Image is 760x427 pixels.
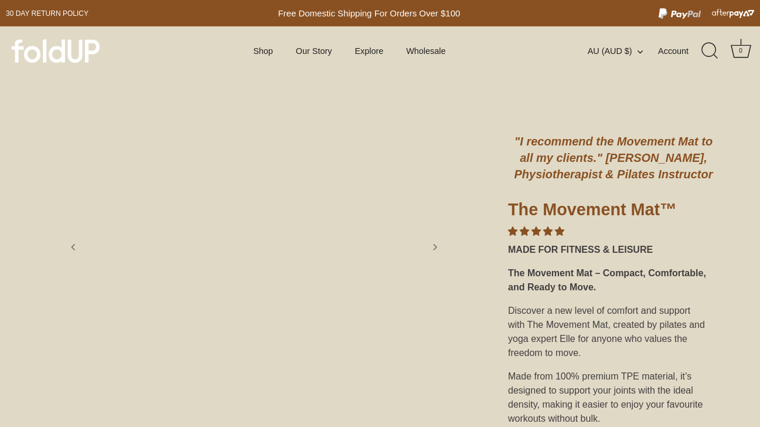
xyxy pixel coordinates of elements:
[508,299,719,365] div: Discover a new level of comfort and support with The Movement Mat, created by pilates and yoga ex...
[588,46,656,56] button: AU (AUD $)
[728,38,754,64] a: Cart
[508,226,564,236] span: 4.84 stars
[243,40,283,62] a: Shop
[6,6,88,21] a: 30 day Return policy
[396,40,456,62] a: Wholesale
[60,234,86,260] a: Previous slide
[508,199,719,225] h1: The Movement Mat™
[422,234,448,260] a: Next slide
[345,40,393,62] a: Explore
[514,135,713,181] em: "I recommend the Movement Mat to all my clients." [PERSON_NAME], Physiotherapist & Pilates Instru...
[697,38,723,64] a: Search
[286,40,342,62] a: Our Story
[735,45,747,57] div: 0
[508,262,719,299] div: The Movement Mat – Compact, Comfortable, and Ready to Move.
[508,245,653,255] strong: MADE FOR FITNESS & LEISURE
[224,40,475,62] div: Primary navigation
[658,44,700,58] a: Account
